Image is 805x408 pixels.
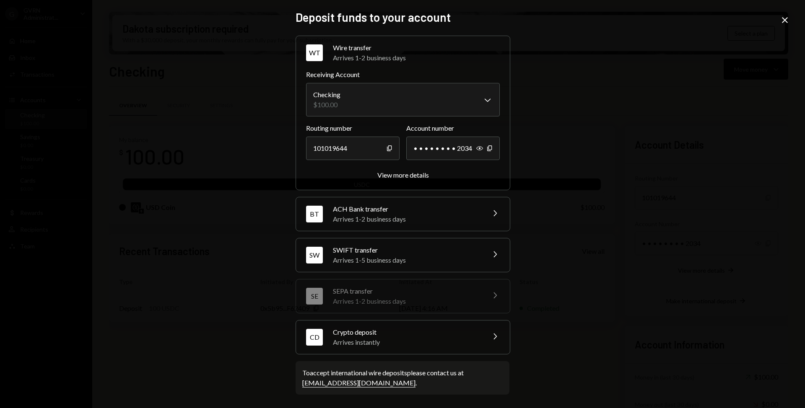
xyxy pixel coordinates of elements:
div: Arrives 1-2 business days [333,296,480,306]
h2: Deposit funds to your account [296,9,509,26]
div: Arrives instantly [333,337,480,347]
div: WTWire transferArrives 1-2 business days [306,70,500,180]
div: Crypto deposit [333,327,480,337]
button: Receiving Account [306,83,500,116]
div: Arrives 1-5 business days [333,255,480,265]
button: SWSWIFT transferArrives 1-5 business days [296,238,510,272]
button: CDCrypto depositArrives instantly [296,320,510,354]
div: SE [306,288,323,305]
div: View more details [377,171,429,179]
div: BT [306,206,323,222]
div: Arrives 1-2 business days [333,53,500,63]
div: Arrives 1-2 business days [333,214,480,224]
button: BTACH Bank transferArrives 1-2 business days [296,197,510,231]
div: SW [306,247,323,263]
a: [EMAIL_ADDRESS][DOMAIN_NAME] [302,379,415,387]
button: View more details [377,171,429,180]
button: SESEPA transferArrives 1-2 business days [296,279,510,313]
div: CD [306,329,323,346]
div: Wire transfer [333,43,500,53]
div: SEPA transfer [333,286,480,296]
label: Routing number [306,123,400,133]
div: To accept international wire deposits please contact us at . [302,368,503,388]
label: Receiving Account [306,70,500,80]
button: WTWire transferArrives 1-2 business days [296,36,510,70]
div: • • • • • • • • 2034 [406,137,500,160]
div: 101019644 [306,137,400,160]
div: ACH Bank transfer [333,204,480,214]
div: SWIFT transfer [333,245,480,255]
div: WT [306,44,323,61]
label: Account number [406,123,500,133]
